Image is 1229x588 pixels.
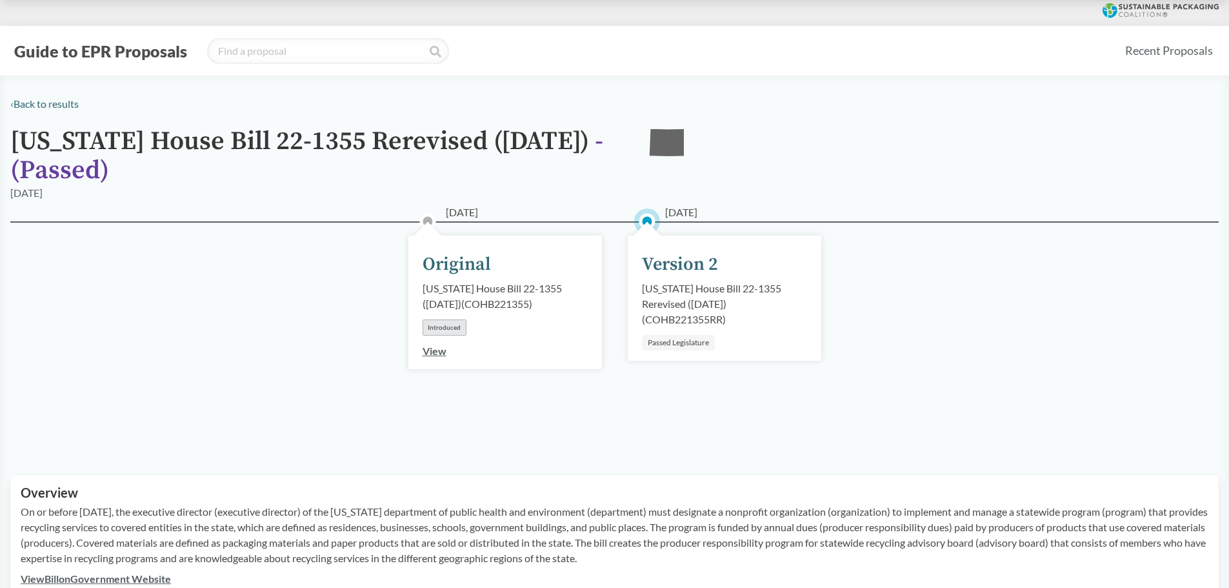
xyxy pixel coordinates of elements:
[21,504,1208,566] p: On or before [DATE], the executive director (executive director) of the [US_STATE] department of ...
[10,185,43,201] div: [DATE]
[642,335,715,350] div: Passed Legislature
[423,281,588,312] div: [US_STATE] House Bill 22-1355 ([DATE]) ( COHB221355 )
[21,485,1208,500] h2: Overview
[446,205,478,220] span: [DATE]
[21,573,171,585] a: ViewBillonGovernment Website
[10,41,191,61] button: Guide to EPR Proposals
[423,345,446,357] a: View
[10,127,630,185] h1: [US_STATE] House Bill 22-1355 Rerevised ([DATE])
[10,97,79,110] a: ‹Back to results
[665,205,697,220] span: [DATE]
[423,251,491,278] div: Original
[207,38,449,64] input: Find a proposal
[10,125,603,187] span: - ( Passed )
[642,281,807,327] div: [US_STATE] House Bill 22-1355 Rerevised ([DATE]) ( COHB221355RR )
[423,319,466,336] div: Introduced
[642,251,718,278] div: Version 2
[1119,36,1219,65] a: Recent Proposals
